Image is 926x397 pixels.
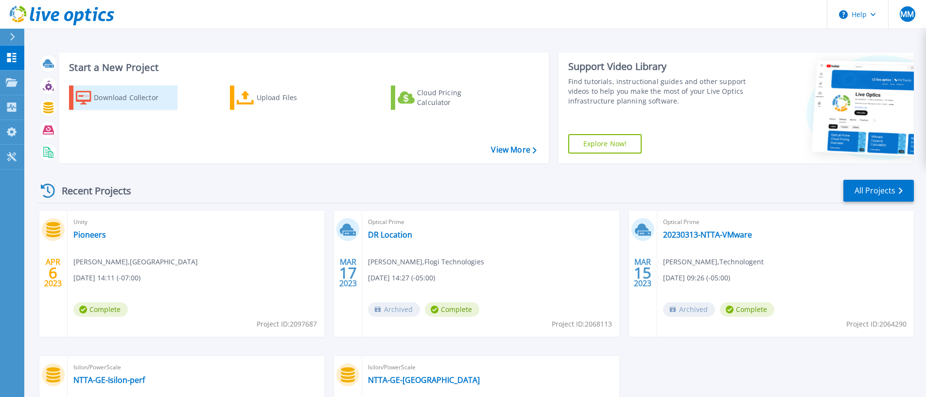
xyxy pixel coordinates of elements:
[368,375,480,385] a: NTTA-GE-[GEOGRAPHIC_DATA]
[846,319,907,329] span: Project ID: 2064290
[568,60,750,73] div: Support Video Library
[73,375,145,385] a: NTTA-GE-Isilon-perf
[37,179,144,203] div: Recent Projects
[69,86,177,110] a: Download Collector
[663,257,764,267] span: [PERSON_NAME] , Technologent
[663,230,752,240] a: 20230313-NTTA-VMware
[568,134,642,154] a: Explore Now!
[339,269,357,277] span: 17
[663,302,715,317] span: Archived
[69,62,536,73] h3: Start a New Project
[73,273,140,283] span: [DATE] 14:11 (-07:00)
[73,302,128,317] span: Complete
[339,255,357,291] div: MAR 2023
[73,230,106,240] a: Pioneers
[44,255,62,291] div: APR 2023
[663,273,730,283] span: [DATE] 09:26 (-05:00)
[633,255,652,291] div: MAR 2023
[552,319,612,329] span: Project ID: 2068113
[230,86,338,110] a: Upload Files
[568,77,750,106] div: Find tutorials, instructional guides and other support videos to help you make the most of your L...
[73,257,198,267] span: [PERSON_NAME] , [GEOGRAPHIC_DATA]
[368,273,435,283] span: [DATE] 14:27 (-05:00)
[257,88,334,107] div: Upload Files
[368,217,613,227] span: Optical Prime
[491,145,536,155] a: View More
[368,257,484,267] span: [PERSON_NAME] , Flogi Technologies
[49,269,57,277] span: 6
[900,10,914,18] span: MM
[391,86,499,110] a: Cloud Pricing Calculator
[720,302,774,317] span: Complete
[368,362,613,373] span: Isilon/PowerScale
[73,217,318,227] span: Unity
[663,217,908,227] span: Optical Prime
[843,180,914,202] a: All Projects
[417,88,495,107] div: Cloud Pricing Calculator
[634,269,651,277] span: 15
[368,302,420,317] span: Archived
[73,362,318,373] span: Isilon/PowerScale
[94,88,172,107] div: Download Collector
[257,319,317,329] span: Project ID: 2097687
[368,230,412,240] a: DR Location
[425,302,479,317] span: Complete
